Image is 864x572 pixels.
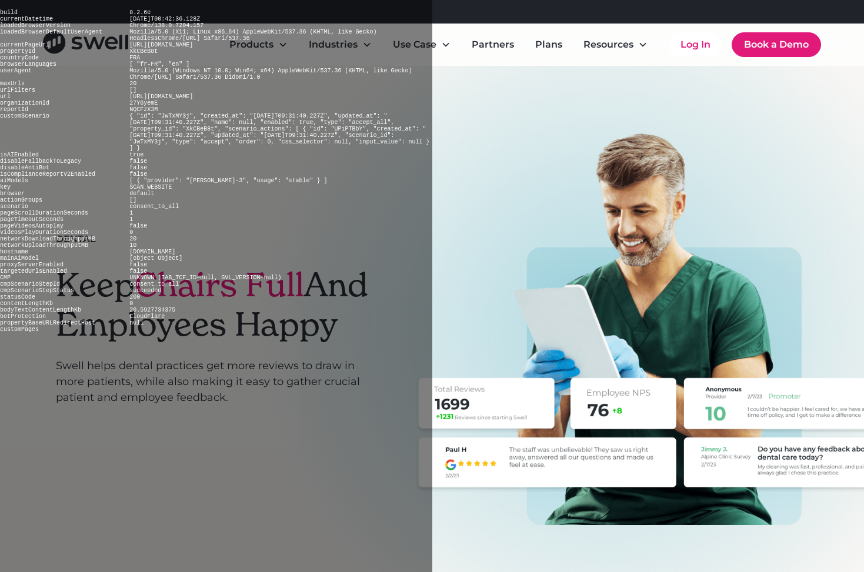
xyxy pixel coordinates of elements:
[129,93,193,100] pre: [URL][DOMAIN_NAME]
[129,61,189,68] pre: [ "fr-FR", "en" ]
[129,255,182,262] pre: [object Object]
[129,152,144,158] pre: true
[129,9,151,16] pre: 8.2.6e
[129,100,158,106] pre: 27Y6yemE
[129,184,172,190] pre: SCAN_WEBSITE
[129,29,376,42] pre: Mozilla/5.0 (X11; Linux x86_64) AppleWebKit/537.36 (KHTML, like Gecko) HeadlessChrome/[URL] Safar...
[129,171,147,178] pre: false
[129,197,136,203] pre: []
[526,33,572,56] a: Plans
[129,113,429,152] pre: { "id": "JwTxMY3j", "created_at": "[DATE]T09:31:40.227Z", "updated_at": "[DATE]T09:31:40.227Z", "...
[129,48,158,55] pre: XkCBeB8t
[732,32,821,57] a: Book a Demo
[129,165,147,171] pre: false
[129,320,144,326] pre: null
[129,307,175,313] pre: 20.5927734375
[129,229,133,236] pre: 0
[129,223,147,229] pre: false
[129,22,204,29] pre: Chrome/138.0.7204.157
[129,300,133,307] pre: 0
[129,287,161,294] pre: succeeded
[669,33,722,56] a: Log In
[129,16,200,22] pre: [DATE]T00:42:36.128Z
[129,216,133,223] pre: 1
[129,210,133,216] pre: 1
[462,33,523,56] a: Partners
[129,190,154,197] pre: default
[129,249,175,255] pre: [DOMAIN_NAME]
[129,275,281,281] pre: UNKNOWN (IAB_TCF_ID=null, GVL_VERSION=null)
[129,262,147,268] pre: false
[129,294,140,300] pre: 200
[583,38,633,52] div: Resources
[129,87,136,93] pre: []
[129,81,136,87] pre: 20
[129,158,147,165] pre: false
[129,55,140,61] pre: FRA
[129,281,179,287] pre: consent_to_all
[129,42,193,48] pre: [URL][DOMAIN_NAME]
[129,313,165,320] pre: CloudFlare
[129,203,179,210] pre: consent_to_all
[129,68,412,81] pre: Mozilla/5.0 (Windows NT 10.0; Win64; x64) AppleWebKit/537.36 (KHTML, like Gecko) Chrome/[URL] Saf...
[129,268,147,275] pre: false
[129,106,158,113] pre: NQCFzX3M
[574,33,657,56] div: Resources
[129,236,136,242] pre: 20
[129,178,327,184] pre: [ { "provider": "[PERSON_NAME]-3", "usage": "stable" } ]
[129,242,136,249] pre: 10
